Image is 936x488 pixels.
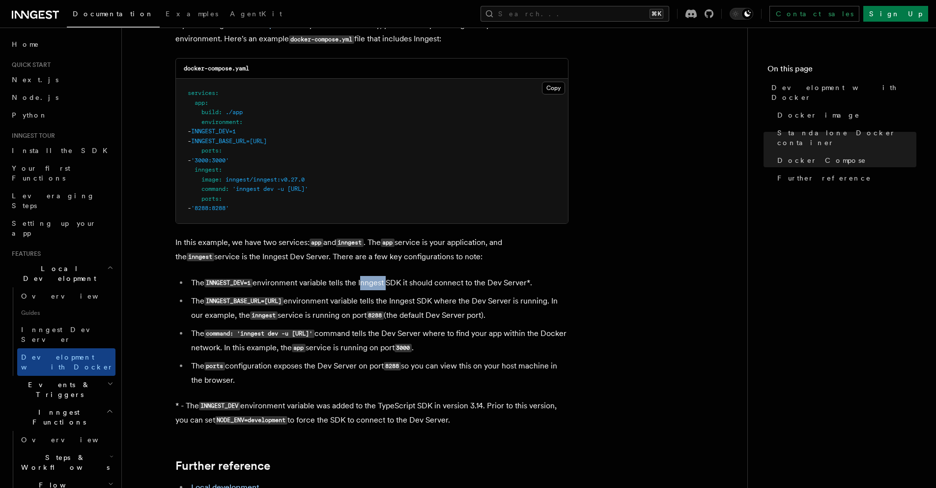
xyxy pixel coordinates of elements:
[67,3,160,28] a: Documentation
[8,407,106,427] span: Inngest Functions
[367,311,384,320] code: 8288
[769,6,859,22] a: Contact sales
[777,128,916,148] span: Standalone Docker container
[310,239,323,247] code: app
[204,330,314,338] code: command: 'inngest dev -u [URL]'
[188,138,191,145] span: -
[773,106,916,124] a: Docker image
[777,110,860,120] span: Docker image
[21,326,105,343] span: Inngest Dev Server
[191,157,229,164] span: '3000:3000'
[381,239,395,247] code: app
[481,6,669,22] button: Search...⌘K
[188,205,191,212] span: -
[230,10,282,18] span: AgentKit
[191,138,267,145] span: INNGEST_BASE_URL=[URL]
[73,10,154,18] span: Documentation
[8,287,115,376] div: Local Development
[17,431,115,449] a: Overview
[8,214,115,242] a: Setting up your app
[188,294,568,323] li: The environment variable tells the Inngest SDK where the Dev Server is running. In our example, t...
[184,65,249,72] code: docker-compose.yaml
[232,185,308,192] span: 'inngest dev -u [URL]'
[17,453,110,472] span: Steps & Workflows
[175,18,568,46] p: If you're using to run your services locally, you can easily add Inngest to your local environmen...
[8,61,51,69] span: Quick start
[201,147,219,154] span: ports
[219,166,222,173] span: :
[21,353,113,371] span: Development with Docker
[650,9,663,19] kbd: ⌘K
[224,3,288,27] a: AgentKit
[8,187,115,214] a: Leveraging Steps
[188,327,568,355] li: The command tells the Dev Server where to find your app within the Docker network. In this exampl...
[160,3,224,27] a: Examples
[771,83,916,102] span: Development with Docker
[395,344,412,352] code: 3000
[21,436,122,444] span: Overview
[8,264,107,283] span: Local Development
[12,93,58,101] span: Node.js
[215,416,287,425] code: NODE_ENV=development
[215,90,219,96] span: :
[8,89,115,106] a: Node.js
[201,119,239,125] span: environment
[188,128,191,135] span: -
[12,147,113,154] span: Install the SDK
[239,119,243,125] span: :
[175,459,270,473] a: Further reference
[8,35,115,53] a: Home
[17,348,115,376] a: Development with Docker
[8,159,115,187] a: Your first Functions
[204,362,225,370] code: ports
[191,205,229,212] span: '8288:8288'
[17,321,115,348] a: Inngest Dev Server
[204,297,284,305] code: INNGEST_BASE_URL=[URL]
[195,99,205,106] span: app
[188,90,215,96] span: services
[226,176,305,183] span: inngest/inngest:v0.27.0
[187,253,214,261] code: inngest
[384,362,401,370] code: 8288
[250,311,278,320] code: inngest
[542,82,565,94] button: Copy
[12,192,95,210] span: Leveraging Steps
[289,35,354,44] code: docker-compose.yml
[863,6,928,22] a: Sign Up
[8,71,115,89] a: Next.js
[12,76,58,84] span: Next.js
[777,173,871,183] span: Further reference
[12,219,96,237] span: Setting up your app
[226,109,243,116] span: ./app
[17,449,115,476] button: Steps & Workflows
[201,109,219,116] span: build
[226,185,229,192] span: :
[773,124,916,152] a: Standalone Docker container
[175,236,568,264] p: In this example, we have two services: and . The service is your application, and the service is ...
[219,195,222,202] span: :
[201,195,219,202] span: ports
[204,279,253,287] code: INNGEST_DEV=1
[195,166,219,173] span: inngest
[773,169,916,187] a: Further reference
[777,155,866,165] span: Docker Compose
[767,63,916,79] h4: On this page
[219,109,222,116] span: :
[767,79,916,106] a: Development with Docker
[219,147,222,154] span: :
[773,152,916,169] a: Docker Compose
[12,164,70,182] span: Your first Functions
[201,176,219,183] span: image
[12,111,48,119] span: Python
[730,8,753,20] button: Toggle dark mode
[336,239,364,247] code: inngest
[8,376,115,403] button: Events & Triggers
[175,399,568,427] p: * - The environment variable was added to the TypeScript SDK in version 3.14. Prior to this versi...
[292,344,306,352] code: app
[8,142,115,159] a: Install the SDK
[8,403,115,431] button: Inngest Functions
[8,260,115,287] button: Local Development
[188,157,191,164] span: -
[17,305,115,321] span: Guides
[188,276,568,290] li: The environment variable tells the Inngest SDK it should connect to the Dev Server*.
